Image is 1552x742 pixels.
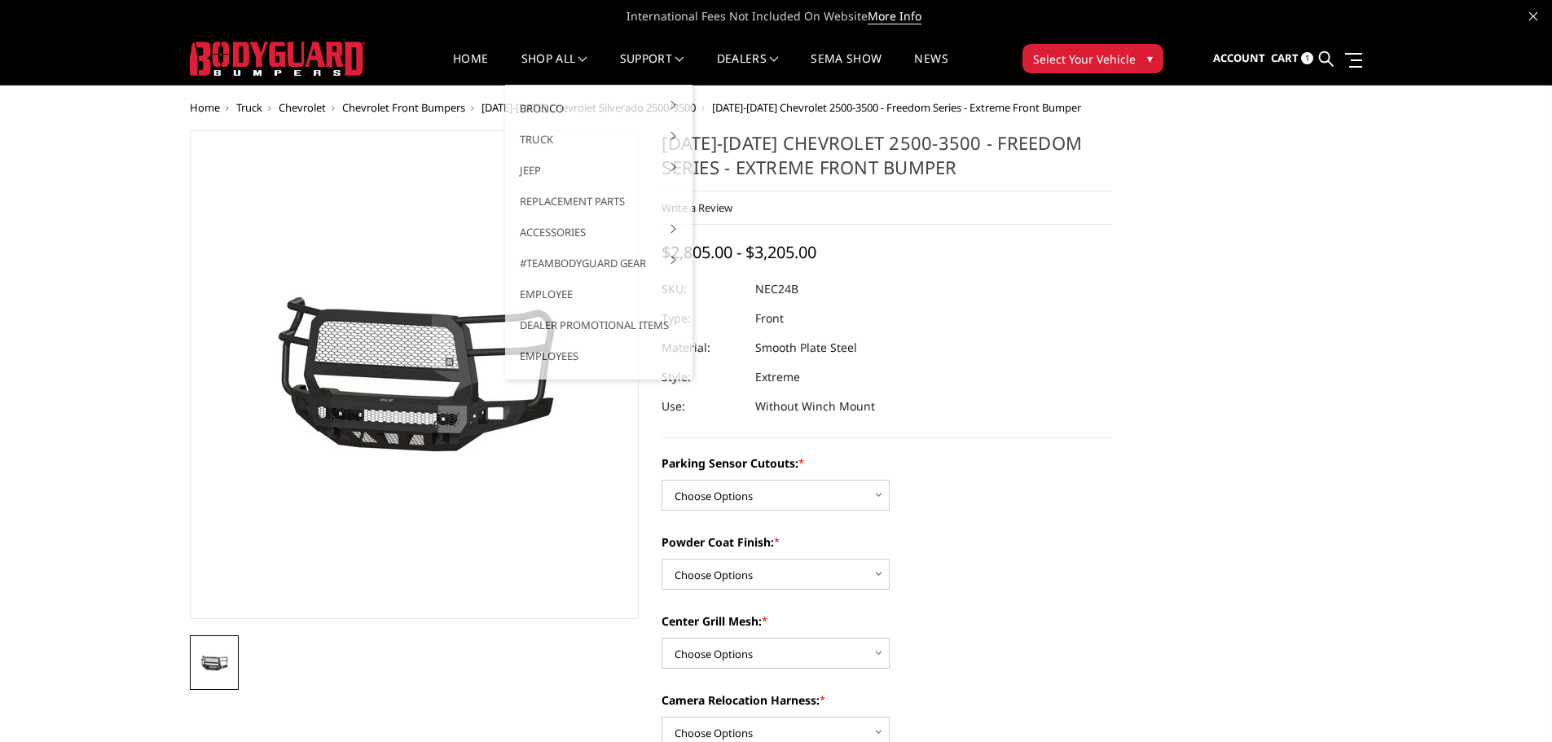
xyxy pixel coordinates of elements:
a: Employees [512,340,686,371]
dt: Use: [662,392,743,421]
a: Support [620,53,684,85]
span: $2,805.00 - $3,205.00 [662,241,816,263]
iframe: Chat Widget [1471,664,1552,742]
a: More Info [868,8,921,24]
dt: SKU: [662,274,743,304]
dd: Extreme [755,362,800,392]
a: Chevrolet Front Bumpers [342,100,465,115]
span: [DATE]-[DATE] Chevrolet 2500-3500 - Freedom Series - Extreme Front Bumper [712,100,1081,115]
dt: Style: [662,362,743,392]
a: Dealers [717,53,779,85]
a: Write a Review [662,200,732,215]
a: shop all [521,53,587,85]
a: Dealer Promotional Items [512,310,686,340]
dd: Without Winch Mount [755,392,875,421]
a: 2024-2025 Chevrolet 2500-3500 - Freedom Series - Extreme Front Bumper [190,130,640,619]
span: Select Your Vehicle [1033,50,1136,68]
span: Account [1213,50,1265,65]
a: Home [190,100,220,115]
dt: Type: [662,304,743,333]
a: Home [453,53,488,85]
label: Center Grill Mesh: [662,612,1111,630]
img: 2024-2025 Chevrolet 2500-3500 - Freedom Series - Extreme Front Bumper [195,654,234,673]
a: Bronco [512,93,686,124]
dd: Front [755,304,784,333]
a: Employee [512,279,686,310]
label: Camera Relocation Harness: [662,692,1111,709]
dt: Material: [662,333,743,362]
dd: Smooth Plate Steel [755,333,857,362]
dd: NEC24B [755,274,798,304]
a: News [914,53,947,85]
a: Truck [512,124,686,155]
a: Replacement Parts [512,186,686,217]
span: 1 [1301,52,1313,64]
a: SEMA Show [811,53,882,85]
a: #TeamBodyguard Gear [512,248,686,279]
button: Select Your Vehicle [1022,44,1163,73]
h1: [DATE]-[DATE] Chevrolet 2500-3500 - Freedom Series - Extreme Front Bumper [662,130,1111,191]
a: Accessories [512,217,686,248]
a: Chevrolet [279,100,326,115]
span: ▾ [1147,50,1153,67]
label: Parking Sensor Cutouts: [662,454,1111,472]
a: Jeep [512,155,686,186]
a: Truck [236,100,262,115]
span: Cart [1271,50,1299,65]
a: Cart 1 [1271,37,1313,81]
img: BODYGUARD BUMPERS [190,42,365,76]
label: Powder Coat Finish: [662,533,1111,551]
a: Account [1213,37,1265,81]
a: [DATE]-[DATE] Chevrolet Silverado 2500/3500 [481,100,696,115]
